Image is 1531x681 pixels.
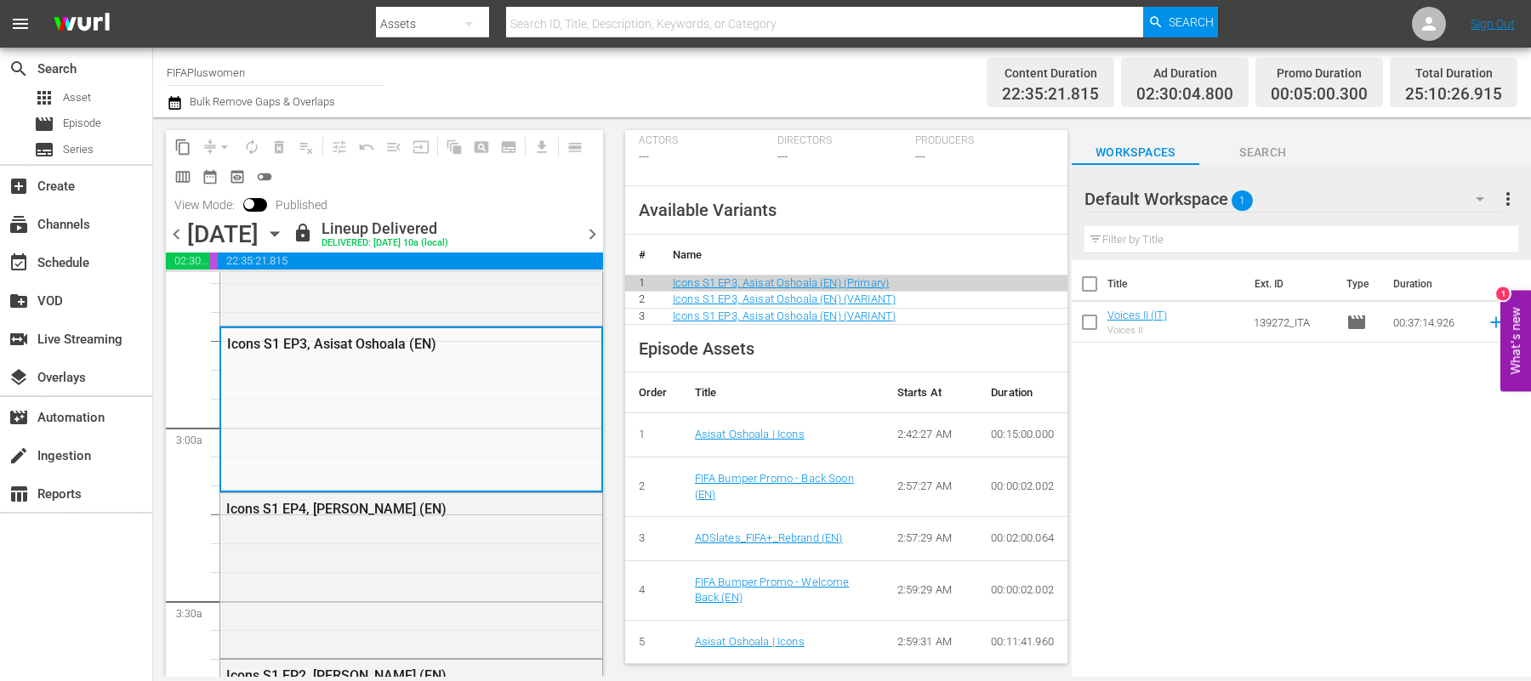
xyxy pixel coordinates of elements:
[625,235,659,275] th: #
[1386,302,1480,343] td: 00:37:14.926
[380,133,407,161] span: Fill episodes with ad slates
[1271,61,1368,85] div: Promo Duration
[63,141,94,158] span: Series
[673,309,896,322] a: Icons S1 EP3, Asisat Oshoala (EN) (VARIANT)
[884,372,978,413] th: Starts At
[977,413,1067,457] td: 00:15:00.000
[243,198,255,210] span: Toggle to switch from Published to Draft view.
[625,560,681,620] td: 4
[884,457,978,516] td: 2:57:27 AM
[202,168,219,185] span: date_range_outlined
[227,336,513,352] div: Icons S1 EP3, Asisat Oshoala (EN)
[1143,7,1218,37] button: Search
[1271,85,1368,105] span: 00:05:00.300
[256,168,273,185] span: toggle_off
[695,576,850,604] a: FIFA Bumper Promo - Welcome Back (EN)
[9,445,29,466] span: Ingestion
[41,4,122,44] img: ans4CAIJ8jUAAAAAAAAAAAAAAAAAAAAAAAAgQb4GAAAAAAAAAAAAAAAAAAAAAAAAJMjXAAAAAAAAAAAAAAAAAAAAAAAAgAT5G...
[238,133,265,161] span: Loop Content
[320,130,353,163] span: Customize Events
[468,133,495,161] span: Create Search Block
[1336,260,1383,308] th: Type
[9,329,29,349] span: Live Streaming
[229,168,246,185] span: preview_outlined
[695,472,854,501] a: FIFA Bumper Promo - Back Soon (EN)
[322,219,448,238] div: Lineup Delivered
[977,517,1067,561] td: 00:02:00.064
[555,130,589,163] span: Day Calendar View
[915,150,925,163] span: ---
[639,200,777,220] span: Available Variants
[9,407,29,428] span: Automation
[407,133,435,161] span: Update Metadata from Key Asset
[625,372,681,413] th: Order
[1471,17,1515,31] a: Sign Out
[166,253,209,270] span: 02:30:04.800
[1136,85,1233,105] span: 02:30:04.800
[977,620,1067,664] td: 00:11:41.960
[884,560,978,620] td: 2:59:29 AM
[9,484,29,504] span: Reports
[977,560,1067,620] td: 00:00:02.002
[9,176,29,196] span: Create
[625,308,659,325] td: 3
[1487,313,1505,332] svg: Add to Schedule
[1107,309,1167,321] a: Voices II (IT)
[63,89,91,106] span: Asset
[63,115,101,132] span: Episode
[639,338,754,359] span: Episode Assets
[9,291,29,311] span: VOD
[1405,61,1502,85] div: Total Duration
[625,292,659,309] td: 2
[1500,290,1531,391] button: Open Feedback Widget
[884,413,978,457] td: 2:42:27 AM
[1496,287,1510,300] div: 1
[625,517,681,561] td: 3
[625,413,681,457] td: 1
[659,235,1067,275] th: Name
[1107,260,1244,308] th: Title
[293,223,313,243] span: lock
[187,220,259,248] div: [DATE]
[10,14,31,34] span: menu
[196,163,224,190] span: Month Calendar View
[1072,142,1199,163] span: Workspaces
[625,457,681,516] td: 2
[226,501,514,517] div: Icons S1 EP4, [PERSON_NAME] (EN)
[915,134,1045,148] span: Producers
[977,457,1067,516] td: 00:00:02.002
[166,198,243,212] span: View Mode:
[34,88,54,108] span: Asset
[884,620,978,664] td: 2:59:31 AM
[1498,189,1518,209] span: more_vert
[267,198,336,212] span: Published
[9,214,29,235] span: Channels
[1107,325,1167,336] div: Voices II
[695,531,843,544] a: ADSlates_FIFA+_Rebrand (EN)
[322,238,448,249] div: DELIVERED: [DATE] 10a (local)
[293,133,320,161] span: Clear Lineup
[695,428,805,440] a: Asisat Oshoala | Icons
[187,95,335,108] span: Bulk Remove Gaps & Overlaps
[1232,183,1253,218] span: 1
[218,253,603,270] span: 22:35:21.815
[777,134,908,148] span: Directors
[1498,179,1518,219] button: more_vert
[9,253,29,273] span: event_available
[1346,312,1367,332] span: Episode
[1002,61,1099,85] div: Content Duration
[495,133,522,161] span: Create Series Block
[522,130,555,163] span: Download as CSV
[9,367,29,388] span: layers
[977,372,1067,413] th: Duration
[681,372,884,413] th: Title
[174,139,191,156] span: content_copy
[1084,175,1501,223] div: Default Workspace
[1383,260,1485,308] th: Duration
[777,150,788,163] span: ---
[174,168,191,185] span: calendar_view_week_outlined
[695,635,805,648] a: Asisat Oshoala | Icons
[673,276,889,289] a: Icons S1 EP3, Asisat Oshoala (EN) (Primary)
[625,275,659,292] td: 1
[34,114,54,134] span: Episode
